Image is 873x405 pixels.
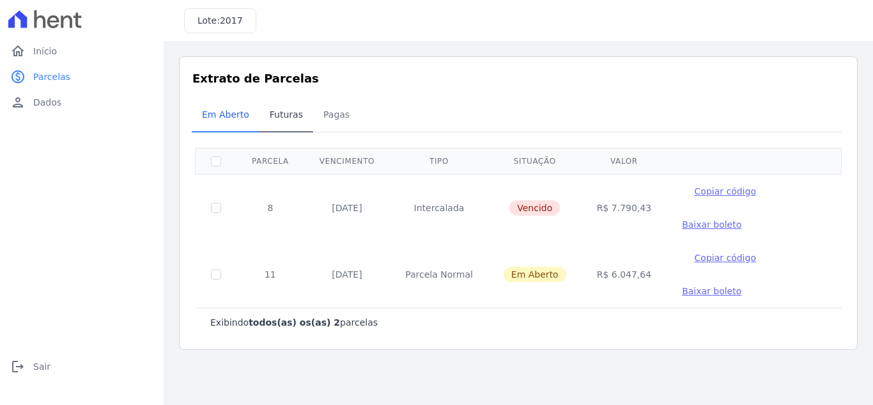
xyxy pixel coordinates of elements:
[236,148,304,174] th: Parcela
[582,148,667,174] th: Valor
[194,102,257,127] span: Em Aberto
[488,148,582,174] th: Situação
[504,267,566,282] span: Em Aberto
[236,241,304,308] td: 11
[5,354,158,379] a: logoutSair
[10,69,26,84] i: paid
[10,95,26,110] i: person
[10,44,26,59] i: home
[695,186,756,196] span: Copiar código
[192,70,844,87] h3: Extrato de Parcelas
[236,174,304,241] td: 8
[33,70,70,83] span: Parcelas
[197,14,243,28] h3: Lote:
[682,218,741,231] a: Baixar boleto
[316,102,357,127] span: Pagas
[5,90,158,115] a: personDados
[390,148,488,174] th: Tipo
[10,359,26,374] i: logout
[33,360,50,373] span: Sair
[259,99,313,132] a: Futuras
[192,99,259,132] a: Em Aberto
[390,174,488,241] td: Intercalada
[509,200,560,216] span: Vencido
[249,317,340,328] b: todos(as) os(as) 2
[304,174,390,241] td: [DATE]
[682,286,741,296] span: Baixar boleto
[5,38,158,64] a: homeInício
[582,241,667,308] td: R$ 6.047,64
[682,285,741,298] a: Baixar boleto
[682,251,768,264] button: Copiar código
[304,148,390,174] th: Vencimento
[313,99,360,132] a: Pagas
[390,241,488,308] td: Parcela Normal
[33,96,61,109] span: Dados
[582,174,667,241] td: R$ 7.790,43
[304,241,390,308] td: [DATE]
[5,64,158,90] a: paidParcelas
[695,253,756,263] span: Copiar código
[682,219,741,230] span: Baixar boleto
[220,15,243,26] span: 2017
[262,102,311,127] span: Futuras
[210,316,378,329] p: Exibindo parcelas
[682,185,768,198] button: Copiar código
[33,45,57,58] span: Início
